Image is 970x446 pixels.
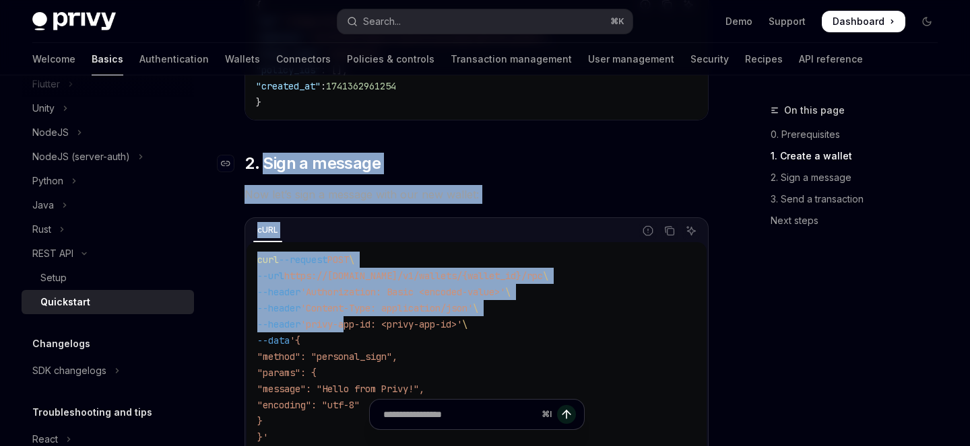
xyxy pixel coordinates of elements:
[225,43,260,75] a: Wallets
[505,286,511,298] span: \
[22,120,194,145] button: Toggle NodeJS section
[218,153,245,174] a: Navigate to header
[799,43,863,75] a: API reference
[256,96,261,108] span: }
[363,13,401,30] div: Search...
[300,318,462,330] span: 'privy-app-id: <privy-app-id>'
[92,43,123,75] a: Basics
[661,222,678,239] button: Copy the contents from the code block
[326,80,396,92] span: 1741362961254
[22,359,194,383] button: Toggle SDK changelogs section
[822,11,905,32] a: Dashboard
[245,153,381,174] span: 2. Sign a message
[279,254,327,266] span: --request
[22,241,194,266] button: Toggle REST API section
[771,210,948,231] a: Next steps
[771,145,948,167] a: 1. Create a wallet
[745,43,783,75] a: Recipes
[32,43,75,75] a: Welcome
[32,12,116,31] img: dark logo
[771,188,948,210] a: 3. Send a transaction
[22,169,194,193] button: Toggle Python section
[588,43,674,75] a: User management
[139,43,209,75] a: Authentication
[690,43,729,75] a: Security
[22,96,194,120] button: Toggle Unity section
[32,173,63,189] div: Python
[543,270,548,282] span: \
[276,43,331,75] a: Connectors
[769,15,806,28] a: Support
[321,80,326,92] span: :
[32,246,73,262] div: REST API
[22,193,194,217] button: Toggle Java section
[347,43,434,75] a: Policies & controls
[257,302,300,314] span: --header
[771,167,948,188] a: 2. Sign a message
[22,266,194,290] a: Setup
[256,80,321,92] span: "created_at"
[300,286,505,298] span: 'Authorization: Basic <encoded-value>'
[22,217,194,241] button: Toggle Rust section
[32,100,55,116] div: Unity
[300,302,473,314] span: 'Content-Type: application/json'
[32,149,130,165] div: NodeJS (server-auth)
[451,43,572,75] a: Transaction management
[40,294,90,310] div: Quickstart
[257,367,317,379] span: "params": {
[337,9,632,34] button: Open search
[383,400,536,429] input: Ask a question...
[40,270,67,286] div: Setup
[284,270,543,282] span: https://[DOMAIN_NAME]/v1/wallets/{wallet_id}/rpc
[32,221,51,237] div: Rust
[257,270,284,282] span: --url
[257,383,424,395] span: "message": "Hello from Privy!",
[22,145,194,169] button: Toggle NodeJS (server-auth) section
[257,334,290,346] span: --data
[245,185,709,204] span: Now let’s sign a message with our new wallet:
[32,404,152,420] h5: Troubleshooting and tips
[639,222,657,239] button: Report incorrect code
[257,318,300,330] span: --header
[257,350,397,363] span: "method": "personal_sign",
[557,405,576,424] button: Send message
[916,11,938,32] button: Toggle dark mode
[349,254,354,266] span: \
[725,15,752,28] a: Demo
[682,222,700,239] button: Ask AI
[22,290,194,314] a: Quickstart
[253,222,282,238] div: cURL
[290,334,300,346] span: '{
[784,102,845,118] span: On this page
[833,15,884,28] span: Dashboard
[771,124,948,145] a: 0. Prerequisites
[257,286,300,298] span: --header
[473,302,478,314] span: \
[257,254,279,266] span: curl
[32,124,69,141] div: NodeJS
[462,318,467,330] span: \
[327,254,349,266] span: POST
[32,363,106,379] div: SDK changelogs
[32,336,90,352] h5: Changelogs
[32,197,54,213] div: Java
[610,16,624,27] span: ⌘ K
